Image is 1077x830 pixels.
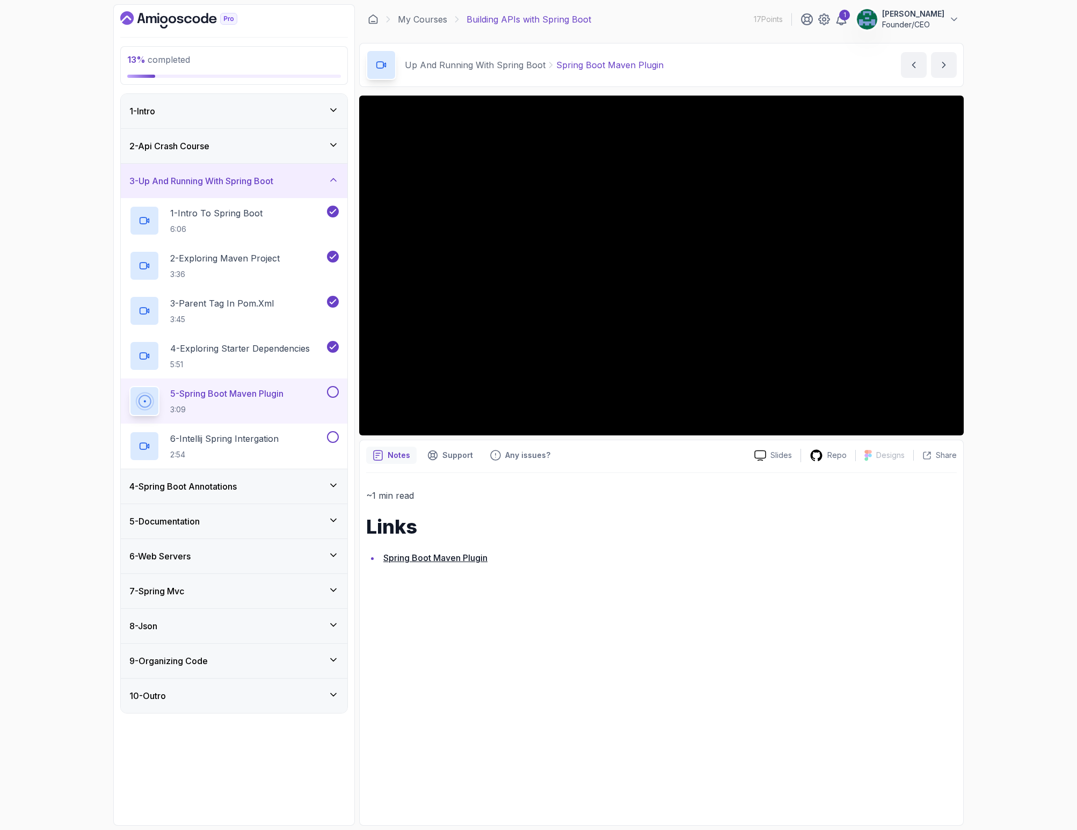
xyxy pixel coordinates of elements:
[121,609,347,643] button: 8-Json
[405,59,545,71] p: Up And Running With Spring Boot
[835,13,848,26] a: 1
[121,94,347,128] button: 1-Intro
[129,140,209,152] h3: 2 - Api Crash Course
[368,14,379,25] a: Dashboard
[442,450,473,461] p: Support
[484,447,557,464] button: Feedback button
[121,679,347,713] button: 10-Outro
[827,450,847,461] p: Repo
[170,342,310,355] p: 4 - Exploring Starter Dependencies
[129,251,339,281] button: 2-Exploring Maven Project3:36
[121,469,347,504] button: 4-Spring Boot Annotations
[129,296,339,326] button: 3-Parent Tag In pom.xml3:45
[129,341,339,371] button: 4-Exploring Starter Dependencies5:51
[366,447,417,464] button: notes button
[121,129,347,163] button: 2-Api Crash Course
[359,96,964,435] iframe: 5 - Spring Boot Maven Plugin
[127,54,190,65] span: completed
[129,431,339,461] button: 6-Intellij Spring Intergation2:54
[129,480,237,493] h3: 4 - Spring Boot Annotations
[127,54,145,65] span: 13 %
[129,550,191,563] h3: 6 - Web Servers
[121,574,347,608] button: 7-Spring Mvc
[170,404,283,415] p: 3:09
[170,269,280,280] p: 3:36
[857,9,877,30] img: user profile image
[129,206,339,236] button: 1-Intro To Spring Boot6:06
[421,447,479,464] button: Support button
[129,654,208,667] h3: 9 - Organizing Code
[121,504,347,538] button: 5-Documentation
[121,164,347,198] button: 3-Up And Running With Spring Boot
[746,450,801,461] a: Slides
[129,105,155,118] h3: 1 - Intro
[913,450,957,461] button: Share
[170,359,310,370] p: 5:51
[856,9,959,30] button: user profile image[PERSON_NAME]Founder/CEO
[170,224,263,235] p: 6:06
[383,552,487,563] a: Spring Boot Maven Plugin
[170,252,280,265] p: 2 - Exploring Maven Project
[170,297,274,310] p: 3 - Parent Tag In pom.xml
[129,515,200,528] h3: 5 - Documentation
[505,450,550,461] p: Any issues?
[901,52,927,78] button: previous content
[129,620,157,632] h3: 8 - Json
[129,689,166,702] h3: 10 - Outro
[882,19,944,30] p: Founder/CEO
[170,314,274,325] p: 3:45
[366,516,957,537] h1: Links
[121,644,347,678] button: 9-Organizing Code
[170,207,263,220] p: 1 - Intro To Spring Boot
[801,449,855,462] a: Repo
[398,13,447,26] a: My Courses
[876,450,905,461] p: Designs
[129,174,273,187] h3: 3 - Up And Running With Spring Boot
[770,450,792,461] p: Slides
[931,52,957,78] button: next content
[388,450,410,461] p: Notes
[839,10,850,20] div: 1
[129,386,339,416] button: 5-Spring Boot Maven Plugin3:09
[170,449,279,460] p: 2:54
[366,488,957,503] p: ~1 min read
[170,432,279,445] p: 6 - Intellij Spring Intergation
[121,539,347,573] button: 6-Web Servers
[556,59,664,71] p: Spring Boot Maven Plugin
[120,11,262,28] a: Dashboard
[467,13,591,26] p: Building APIs with Spring Boot
[170,387,283,400] p: 5 - Spring Boot Maven Plugin
[882,9,944,19] p: [PERSON_NAME]
[129,585,184,598] h3: 7 - Spring Mvc
[936,450,957,461] p: Share
[754,14,783,25] p: 17 Points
